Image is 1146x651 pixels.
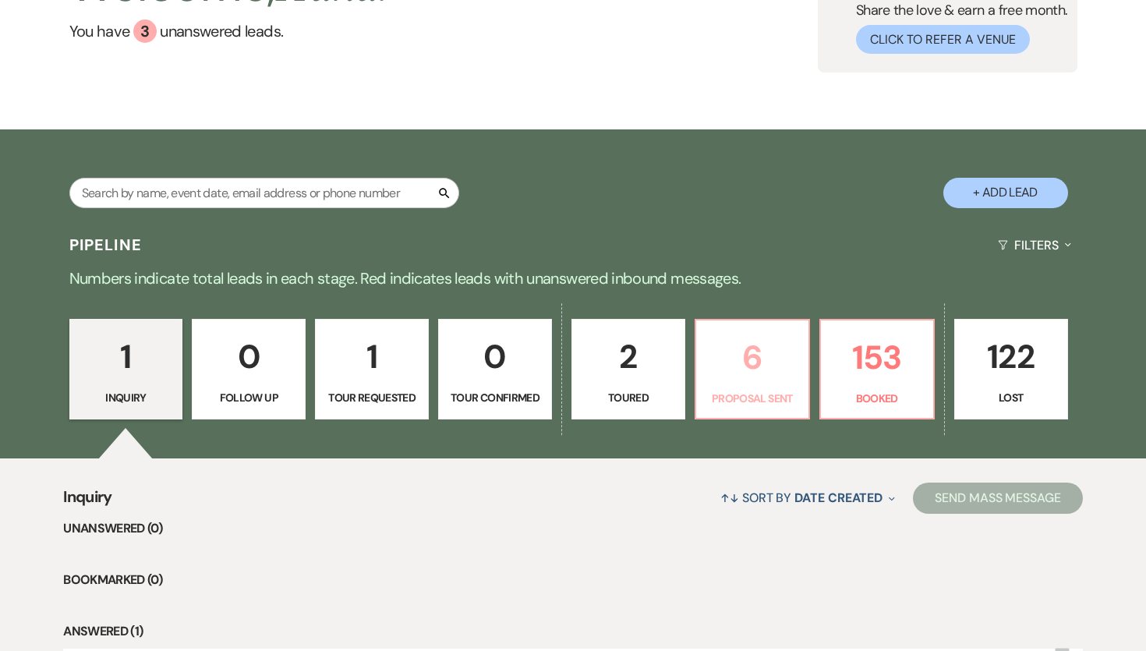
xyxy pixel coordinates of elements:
[80,331,173,383] p: 1
[571,319,685,420] a: 2Toured
[582,331,675,383] p: 2
[794,490,882,506] span: Date Created
[69,178,459,208] input: Search by name, event date, email address or phone number
[954,319,1068,420] a: 122Lost
[192,319,306,420] a: 0Follow Up
[448,389,542,406] p: Tour Confirmed
[706,331,799,384] p: 6
[964,389,1058,406] p: Lost
[325,389,419,406] p: Tour Requested
[582,389,675,406] p: Toured
[913,483,1083,514] button: Send Mass Message
[202,331,295,383] p: 0
[714,477,901,518] button: Sort By Date Created
[720,490,739,506] span: ↑↓
[695,319,810,420] a: 6Proposal Sent
[133,19,157,43] div: 3
[80,389,173,406] p: Inquiry
[943,178,1068,208] button: + Add Lead
[830,390,924,407] p: Booked
[325,331,419,383] p: 1
[315,319,429,420] a: 1Tour Requested
[69,19,390,43] a: You have 3 unanswered leads.
[438,319,552,420] a: 0Tour Confirmed
[63,485,112,518] span: Inquiry
[69,234,143,256] h3: Pipeline
[856,25,1030,54] button: Click to Refer a Venue
[63,518,1083,539] li: Unanswered (0)
[12,266,1134,291] p: Numbers indicate total leads in each stage. Red indicates leads with unanswered inbound messages.
[202,389,295,406] p: Follow Up
[992,225,1077,266] button: Filters
[819,319,935,420] a: 153Booked
[63,621,1083,642] li: Answered (1)
[63,570,1083,590] li: Bookmarked (0)
[448,331,542,383] p: 0
[830,331,924,384] p: 153
[706,390,799,407] p: Proposal Sent
[69,319,183,420] a: 1Inquiry
[964,331,1058,383] p: 122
